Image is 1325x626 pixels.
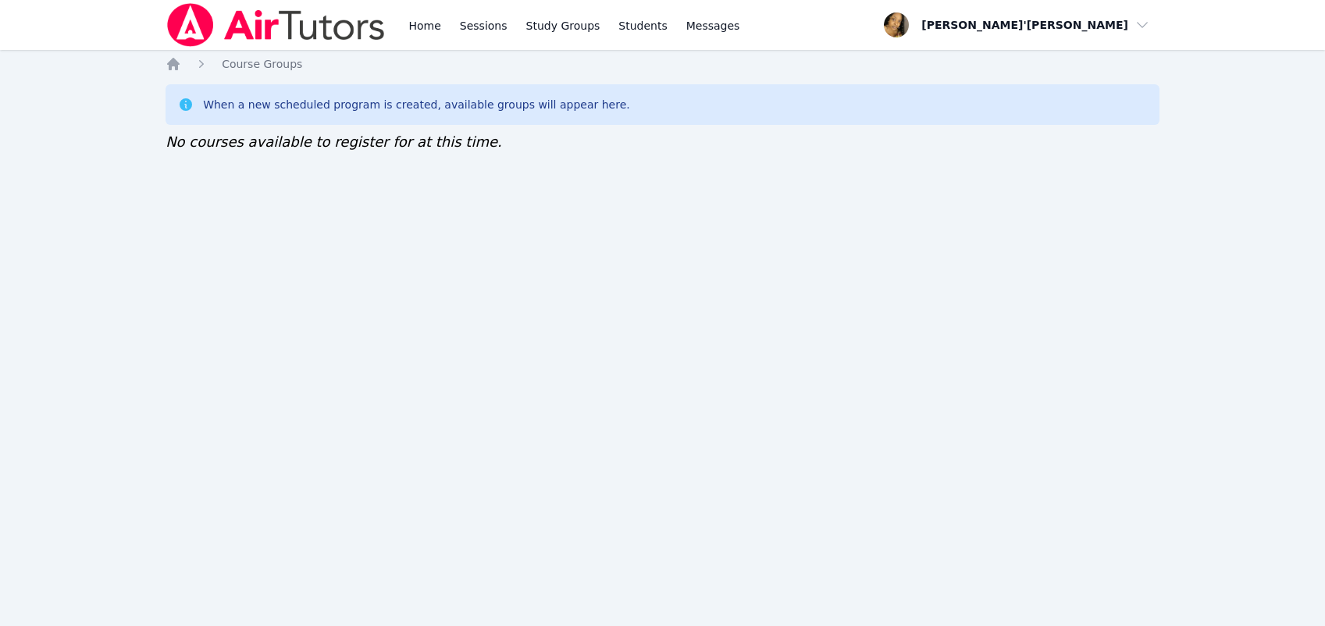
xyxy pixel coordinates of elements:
[222,56,302,72] a: Course Groups
[166,133,502,150] span: No courses available to register for at this time.
[203,97,630,112] div: When a new scheduled program is created, available groups will appear here.
[686,18,740,34] span: Messages
[222,58,302,70] span: Course Groups
[166,3,386,47] img: Air Tutors
[166,56,1159,72] nav: Breadcrumb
